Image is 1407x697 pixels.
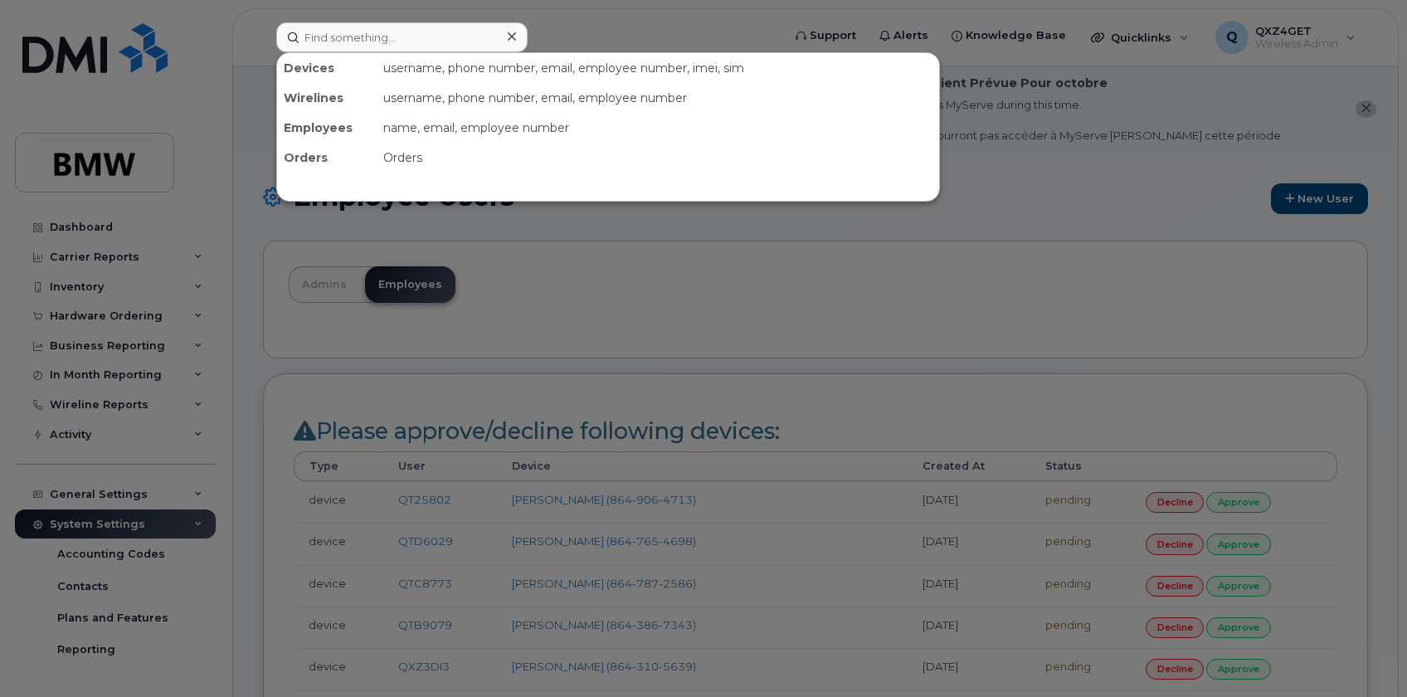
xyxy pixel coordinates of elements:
[377,113,939,143] div: name, email, employee number
[277,53,377,83] div: Devices
[277,83,377,113] div: Wirelines
[377,53,939,83] div: username, phone number, email, employee number, imei, sim
[377,83,939,113] div: username, phone number, email, employee number
[277,143,377,173] div: Orders
[377,143,939,173] div: Orders
[277,113,377,143] div: Employees
[1335,625,1395,685] iframe: Messenger Launcher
